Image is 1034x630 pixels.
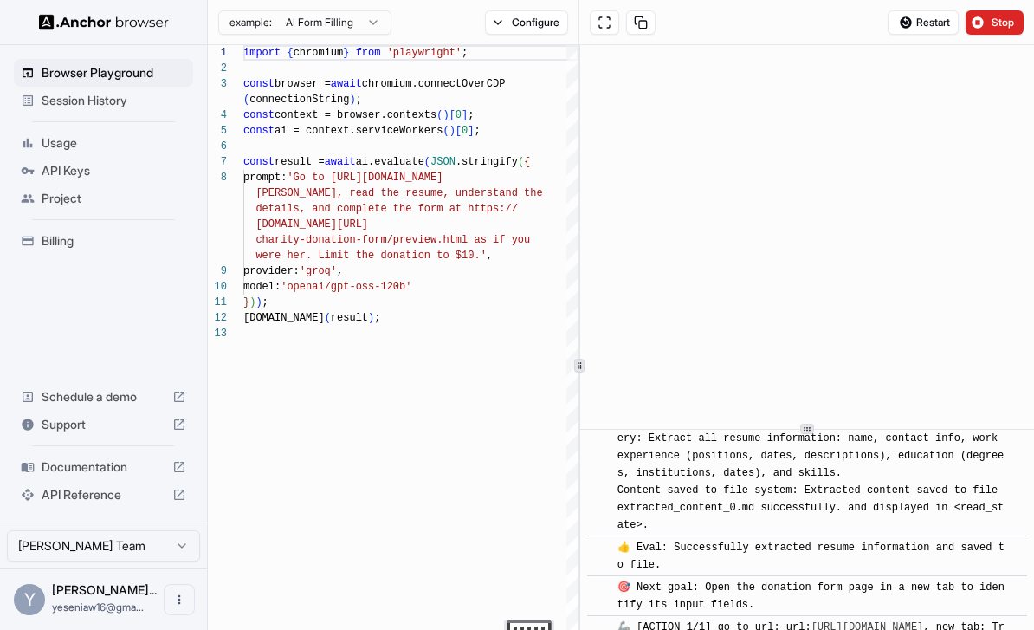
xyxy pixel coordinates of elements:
[275,78,331,90] span: browser =
[52,601,144,614] span: yeseniaw16@gmail.com
[255,250,486,262] span: were her. Limit the donation to $10.'
[255,234,530,246] span: charity-donation-form/preview.html as if you
[356,47,381,59] span: from
[208,107,227,123] div: 4
[243,109,275,121] span: const
[430,156,456,168] span: JSON
[243,296,249,309] span: }
[42,92,186,109] span: Session History
[208,326,227,341] div: 13
[287,172,443,184] span: 'Go to [URL][DOMAIN_NAME]
[916,16,950,29] span: Restart
[462,125,468,137] span: 0
[42,64,186,81] span: Browser Playground
[462,47,468,59] span: ;
[229,16,272,29] span: example:
[42,486,165,503] span: API Reference
[249,296,255,309] span: )
[456,125,462,137] span: [
[14,411,193,438] div: Support
[255,187,542,199] span: [PERSON_NAME], read the resume, understand the
[485,10,569,35] button: Configure
[14,481,193,509] div: API Reference
[208,61,227,76] div: 2
[349,94,355,106] span: )
[368,312,374,324] span: )
[164,584,195,615] button: Open menu
[14,59,193,87] div: Browser Playground
[255,218,368,231] span: [DOMAIN_NAME][URL]
[14,185,193,212] div: Project
[281,281,411,293] span: 'openai/gpt-oss-120b'
[243,47,281,59] span: import
[992,16,1016,29] span: Stop
[468,109,474,121] span: ;
[888,10,959,35] button: Restart
[300,265,337,277] span: 'groq'
[255,296,262,309] span: )
[243,156,275,168] span: const
[374,312,380,324] span: ;
[294,47,344,59] span: chromium
[617,415,1005,531] span: 📄 Extracted content from for query: Extract all resume information: name, contact info, work expe...
[14,383,193,411] div: Schedule a demo
[456,156,518,168] span: .stringify
[337,265,343,277] span: ,
[275,156,325,168] span: result =
[456,109,462,121] span: 0
[468,125,474,137] span: ]
[356,156,424,168] span: ai.evaluate
[617,542,1005,571] span: 👍 Eval: Successfully extracted resume information and saved to file.
[42,134,186,152] span: Usage
[626,10,656,35] button: Copy session ID
[208,279,227,295] div: 10
[287,47,293,59] span: {
[208,295,227,310] div: 11
[208,310,227,326] div: 12
[208,139,227,154] div: 6
[617,581,1005,611] span: 🎯 Next goal: Open the donation form page in a new tab to identify its input fields.
[387,47,462,59] span: 'playwright'
[14,157,193,185] div: API Keys
[436,109,443,121] span: (
[42,416,165,433] span: Support
[487,250,493,262] span: ,
[42,458,165,476] span: Documentation
[14,584,45,615] div: Y
[208,76,227,92] div: 3
[590,10,619,35] button: Open in full screen
[343,47,349,59] span: }
[243,94,249,106] span: (
[362,78,506,90] span: chromium.connectOverCDP
[596,539,604,556] span: ​
[14,129,193,157] div: Usage
[449,109,456,121] span: [
[325,312,331,324] span: (
[518,156,524,168] span: (
[249,94,349,106] span: connectionString
[966,10,1024,35] button: Stop
[14,227,193,255] div: Billing
[42,190,186,207] span: Project
[243,125,275,137] span: const
[275,125,443,137] span: ai = context.serviceWorkers
[208,154,227,170] div: 7
[331,78,362,90] span: await
[42,162,186,179] span: API Keys
[356,94,362,106] span: ;
[255,203,517,215] span: details, and complete the form at https://
[243,172,287,184] span: prompt:
[52,582,157,597] span: Yesenia Williams
[243,78,275,90] span: const
[443,125,449,137] span: (
[243,281,281,293] span: model:
[208,45,227,61] div: 1
[243,265,300,277] span: provider:
[449,125,456,137] span: )
[325,156,356,168] span: await
[42,232,186,250] span: Billing
[462,109,468,121] span: ]
[42,388,165,406] span: Schedule a demo
[243,312,325,324] span: [DOMAIN_NAME]
[474,125,480,137] span: ;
